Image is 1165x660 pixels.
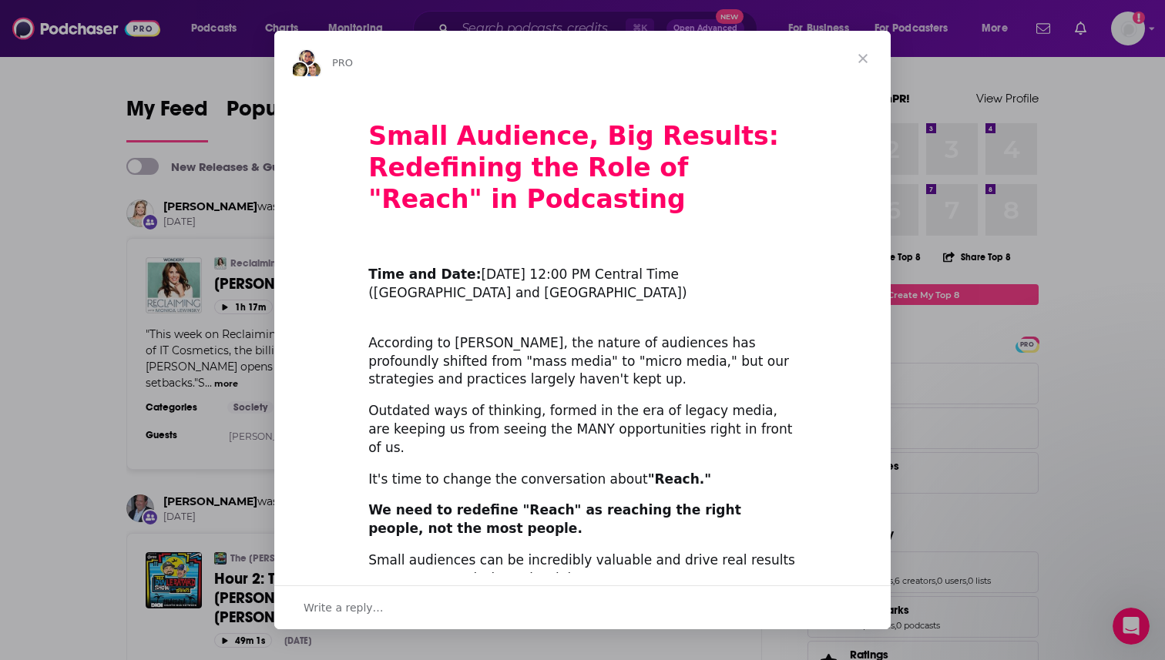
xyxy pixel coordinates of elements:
[368,471,797,489] div: It's time to change the conversation about
[648,471,711,487] b: "Reach."
[304,598,384,618] span: Write a reply…
[297,49,316,67] img: Sydney avatar
[368,551,797,588] div: Small audiences can be incredibly valuable and drive real results -- IF we approach them the righ...
[332,57,353,69] span: PRO
[304,61,322,79] img: Dave avatar
[368,121,779,214] b: Small Audience, Big Results: Redefining the Role of "Reach" in Podcasting
[368,266,481,282] b: Time and Date:
[368,502,741,536] b: We need to redefine "Reach" as reaching the right people, not the most people.
[368,316,797,389] div: According to [PERSON_NAME], the nature of audiences has profoundly shifted from "mass media" to "...
[290,61,309,79] img: Barbara avatar
[368,402,797,457] div: Outdated ways of thinking, formed in the era of legacy media, are keeping us from seeing the MANY...
[368,248,797,303] div: ​ [DATE] 12:00 PM Central Time ([GEOGRAPHIC_DATA] and [GEOGRAPHIC_DATA])
[835,31,891,86] span: Close
[274,585,891,629] div: Open conversation and reply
